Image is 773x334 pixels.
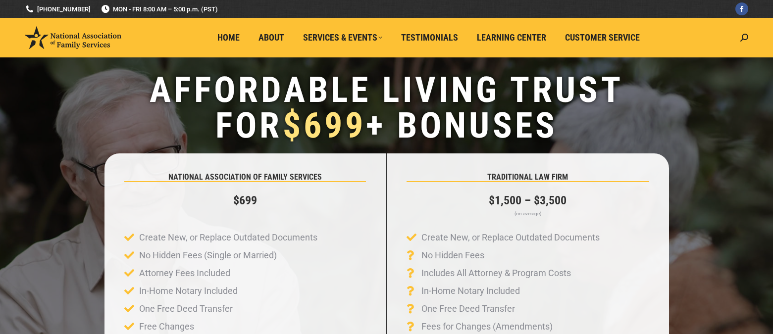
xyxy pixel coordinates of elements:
span: One Free Deed Transfer [419,300,515,318]
span: Create New, or Replace Outdated Documents [419,229,600,246]
span: No Hidden Fees (Single or Married) [137,246,277,264]
h5: NATIONAL ASSOCIATION OF FAMILY SERVICES [124,173,366,181]
span: $699 [283,104,366,146]
h1: Affordable Living Trust for + Bonuses [5,72,768,143]
span: Customer Service [565,32,640,43]
a: Facebook page opens in new window [735,2,748,15]
span: Includes All Attorney & Program Costs [419,264,571,282]
span: MON - FRI 8:00 AM – 5:00 p.m. (PST) [101,4,218,14]
span: Testimonials [401,32,458,43]
strong: $699 [233,193,257,207]
span: Services & Events [303,32,382,43]
a: Learning Center [470,28,553,47]
img: National Association of Family Services [25,26,121,49]
a: [PHONE_NUMBER] [25,4,91,14]
span: No Hidden Fees [419,246,484,264]
span: Create New, or Replace Outdated Documents [137,229,317,246]
a: About [252,28,291,47]
span: In-Home Notary Included [419,282,520,300]
a: Home [210,28,247,47]
span: Home [217,32,240,43]
a: Testimonials [394,28,465,47]
span: About [258,32,284,43]
a: Customer Service [558,28,647,47]
span: Learning Center [477,32,546,43]
span: In-Home Notary Included [137,282,238,300]
h5: TRADITIONAL LAW FIRM [407,173,649,181]
span: One Free Deed Transfer [137,300,233,318]
strong: $1,500 – $3,500 [489,193,567,207]
span: Attorney Fees Included [137,264,230,282]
